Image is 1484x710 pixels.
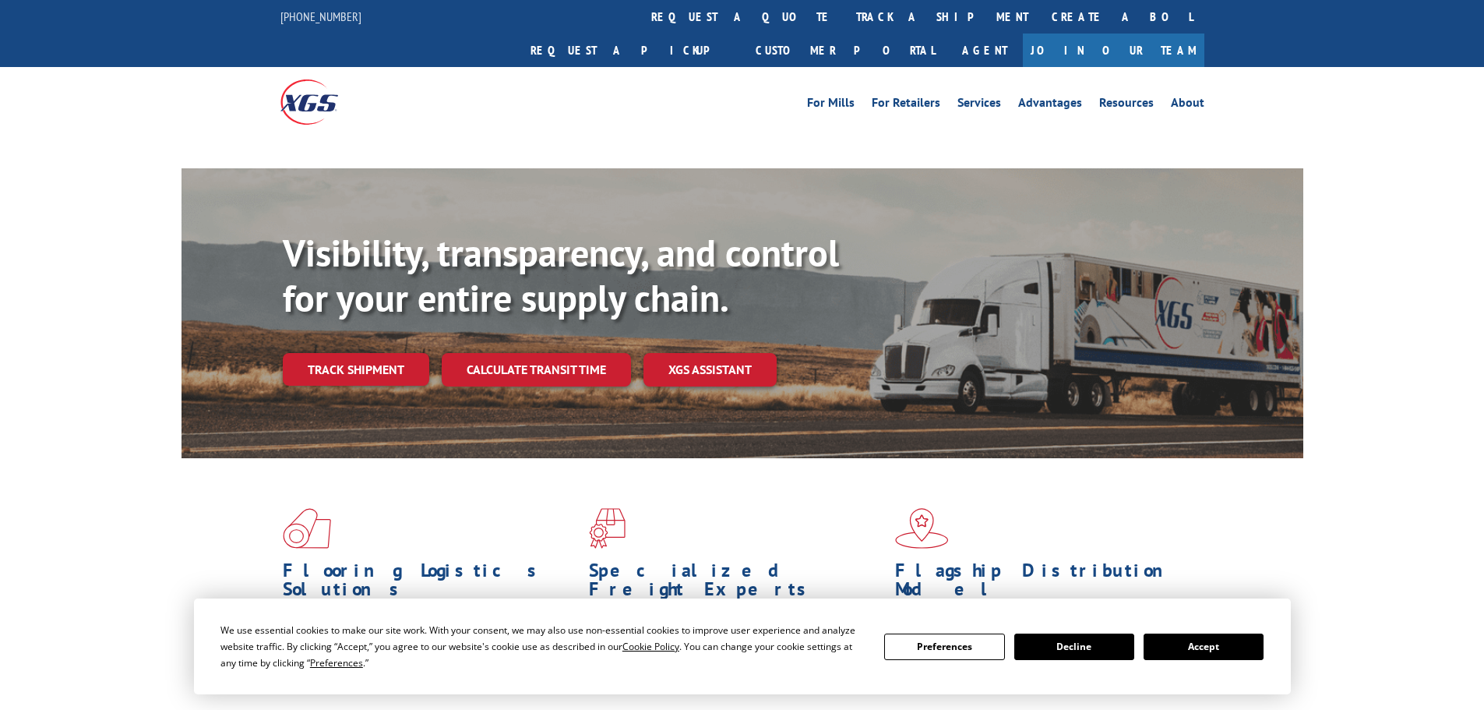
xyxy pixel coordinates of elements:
[895,561,1190,606] h1: Flagship Distribution Model
[1144,634,1264,660] button: Accept
[872,97,940,114] a: For Retailers
[895,508,949,549] img: xgs-icon-flagship-distribution-model-red
[1023,34,1204,67] a: Join Our Team
[283,561,577,606] h1: Flooring Logistics Solutions
[442,353,631,387] a: Calculate transit time
[589,561,883,606] h1: Specialized Freight Experts
[589,508,626,549] img: xgs-icon-focused-on-flooring-red
[283,353,429,386] a: Track shipment
[283,228,839,322] b: Visibility, transparency, and control for your entire supply chain.
[807,97,855,114] a: For Mills
[884,634,1004,660] button: Preferences
[622,640,679,653] span: Cookie Policy
[519,34,744,67] a: Request a pickup
[194,599,1291,694] div: Cookie Consent Prompt
[310,656,363,669] span: Preferences
[744,34,946,67] a: Customer Portal
[283,508,331,549] img: xgs-icon-total-supply-chain-intelligence-red
[643,353,777,387] a: XGS ASSISTANT
[1099,97,1154,114] a: Resources
[946,34,1023,67] a: Agent
[1018,97,1082,114] a: Advantages
[1014,634,1134,660] button: Decline
[957,97,1001,114] a: Services
[1171,97,1204,114] a: About
[280,9,361,24] a: [PHONE_NUMBER]
[220,622,865,671] div: We use essential cookies to make our site work. With your consent, we may also use non-essential ...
